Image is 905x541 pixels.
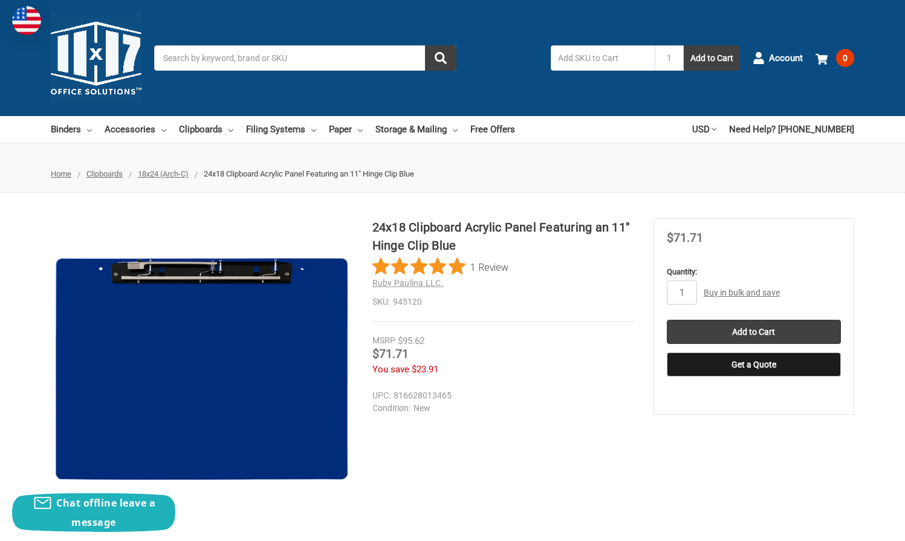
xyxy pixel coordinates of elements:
[667,320,841,344] input: Add to Cart
[412,364,438,375] span: $23.91
[51,218,352,520] img: 24x18 Clipboard Acrylic Panel Featuring an 11" Hinge Clip Blue
[667,266,841,278] label: Quantity:
[56,496,155,529] span: Chat offline leave a message
[753,42,803,74] a: Account
[372,296,390,308] dt: SKU:
[805,508,905,541] iframe: Google Customer Reviews
[154,45,456,71] input: Search by keyword, brand or SKU
[204,169,414,178] span: 24x18 Clipboard Acrylic Panel Featuring an 11" Hinge Clip Blue
[372,296,634,308] dd: 945120
[372,346,409,361] span: $71.71
[470,116,515,143] a: Free Offers
[729,116,854,143] a: Need Help? [PHONE_NUMBER]
[667,352,841,377] button: Get a Quote
[836,49,854,67] span: 0
[375,116,458,143] a: Storage & Mailing
[372,278,444,288] a: Ruby Paulina LLC.
[372,402,628,415] dd: New
[692,116,716,143] a: USD
[12,493,175,532] button: Chat offline leave a message
[667,230,703,245] span: $71.71
[86,169,123,178] a: Clipboards
[138,169,189,178] a: 18x24 (Arch-C)
[372,334,395,347] div: MSRP
[329,116,363,143] a: Paper
[179,116,233,143] a: Clipboards
[12,6,41,35] img: duty and tax information for United States
[372,364,409,375] span: You save
[684,45,740,71] button: Add to Cart
[372,389,628,402] dd: 816628013465
[551,45,655,71] input: Add SKU to Cart
[372,258,508,276] button: Rated 5 out of 5 stars from 1 reviews. Jump to reviews.
[372,402,410,415] dt: Condition:
[769,51,803,65] span: Account
[470,258,508,276] span: 1 Review
[105,116,166,143] a: Accessories
[398,335,424,346] span: $95.62
[372,389,391,402] dt: UPC:
[51,116,92,143] a: Binders
[816,42,854,74] a: 0
[704,288,780,297] a: Buy in bulk and save
[372,218,634,254] h1: 24x18 Clipboard Acrylic Panel Featuring an 11" Hinge Clip Blue
[246,116,316,143] a: Filing Systems
[51,169,71,178] a: Home
[51,13,141,103] img: 11x17.com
